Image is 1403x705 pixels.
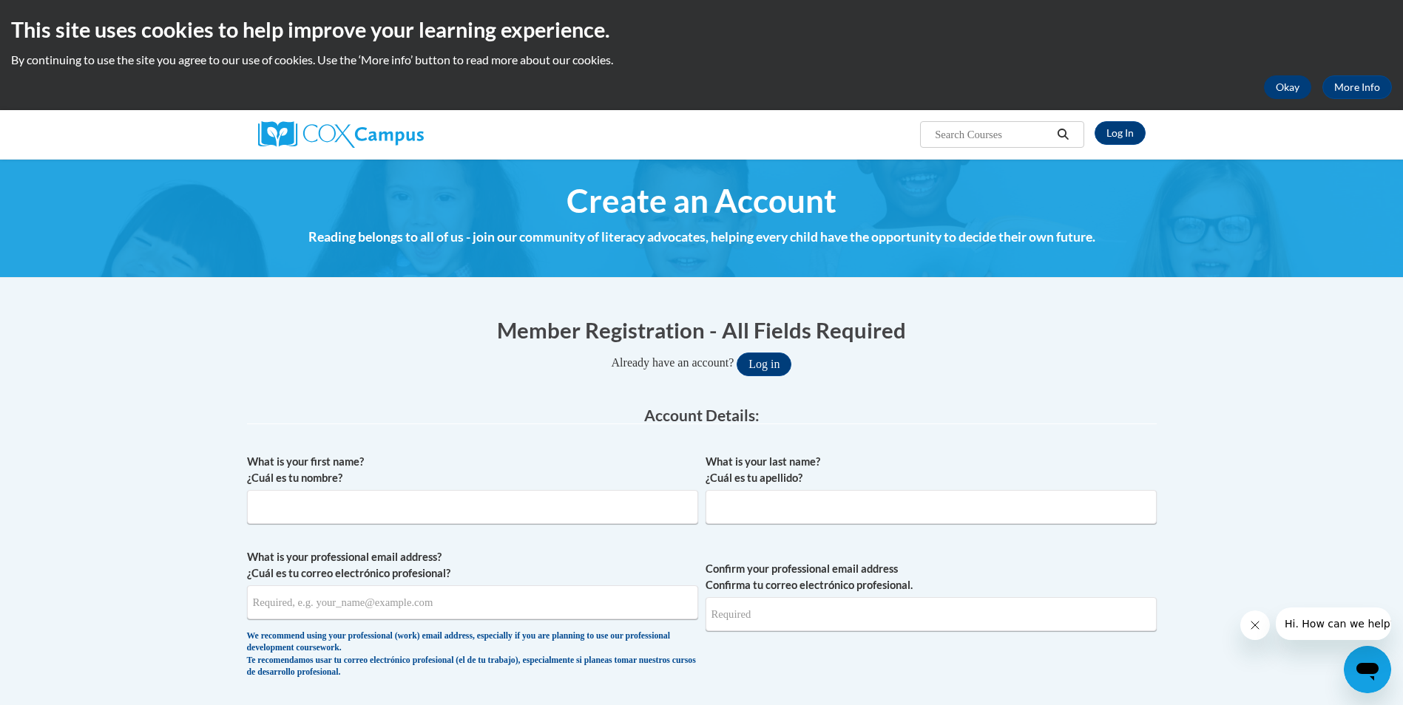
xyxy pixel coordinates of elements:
[9,10,120,22] span: Hi. How can we help?
[933,126,1052,143] input: Search Courses
[706,597,1157,631] input: Required
[1095,121,1146,145] a: Log In
[567,181,836,220] span: Create an Account
[1322,75,1392,99] a: More Info
[247,315,1157,345] h1: Member Registration - All Fields Required
[737,352,791,376] button: Log in
[258,121,424,148] img: Cox Campus
[247,228,1157,247] h4: Reading belongs to all of us - join our community of literacy advocates, helping every child have...
[706,490,1157,524] input: Metadata input
[247,585,698,619] input: Metadata input
[247,490,698,524] input: Metadata input
[706,454,1157,486] label: What is your last name? ¿Cuál es tu apellido?
[644,406,760,424] span: Account Details:
[247,630,698,679] div: We recommend using your professional (work) email address, especially if you are planning to use ...
[612,356,734,369] span: Already have an account?
[247,454,698,486] label: What is your first name? ¿Cuál es tu nombre?
[1276,607,1391,640] iframe: Message from company
[1052,126,1074,143] button: Search
[11,52,1392,68] p: By continuing to use the site you agree to our use of cookies. Use the ‘More info’ button to read...
[11,15,1392,44] h2: This site uses cookies to help improve your learning experience.
[1240,610,1270,640] iframe: Close message
[706,561,1157,593] label: Confirm your professional email address Confirma tu correo electrónico profesional.
[1264,75,1311,99] button: Okay
[1344,646,1391,693] iframe: Button to launch messaging window
[247,549,698,582] label: What is your professional email address? ¿Cuál es tu correo electrónico profesional?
